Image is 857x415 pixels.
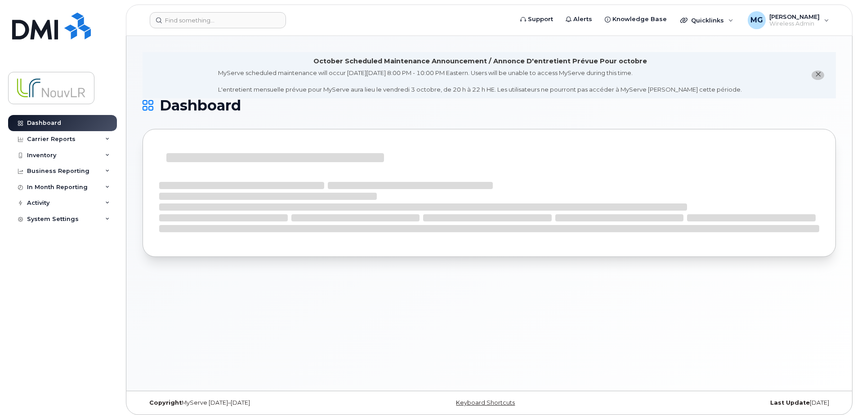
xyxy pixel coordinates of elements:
strong: Last Update [770,399,810,406]
div: [DATE] [605,399,836,406]
a: Keyboard Shortcuts [456,399,515,406]
div: October Scheduled Maintenance Announcement / Annonce D'entretient Prévue Pour octobre [313,57,647,66]
div: MyServe scheduled maintenance will occur [DATE][DATE] 8:00 PM - 10:00 PM Eastern. Users will be u... [218,69,742,94]
button: close notification [812,71,824,80]
span: Dashboard [160,99,241,112]
strong: Copyright [149,399,182,406]
div: MyServe [DATE]–[DATE] [143,399,374,406]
